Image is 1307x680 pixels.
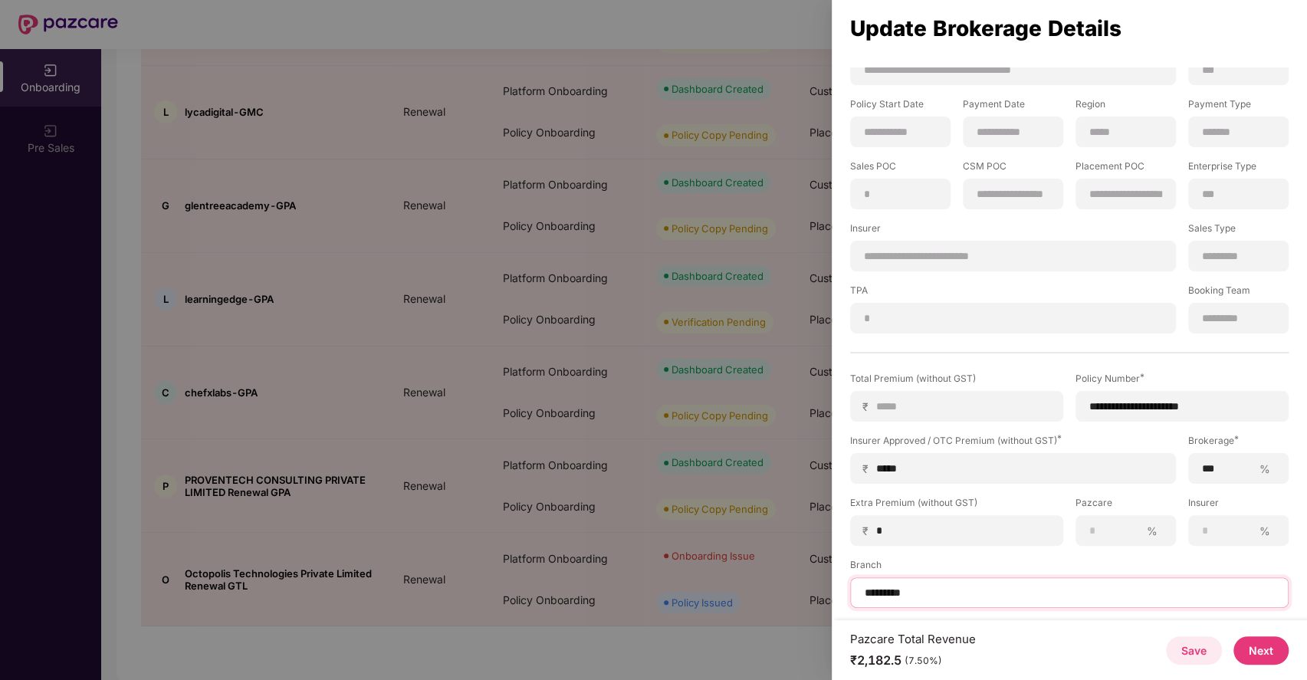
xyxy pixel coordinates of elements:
div: Insurer Approved / OTC Premium (without GST) [850,434,1176,447]
div: (7.50%) [905,655,942,667]
label: Region [1075,97,1176,117]
span: ₹ [862,524,875,538]
span: ₹ [862,399,875,414]
div: Policy Number [1075,372,1289,385]
label: Booking Team [1188,284,1289,303]
label: Insurer [850,222,1176,241]
label: Policy Start Date [850,97,951,117]
span: % [1141,524,1164,538]
div: Pazcare Total Revenue [850,632,976,646]
label: TPA [850,284,1176,303]
label: Insurer [1188,496,1289,515]
label: CSM POC [963,159,1063,179]
label: Sales Type [1188,222,1289,241]
label: Placement POC [1075,159,1176,179]
span: % [1253,462,1276,476]
div: Brokerage [1188,434,1289,447]
span: ₹ [862,462,875,476]
span: % [1253,524,1276,538]
button: Save [1166,636,1222,665]
label: Sales POC [850,159,951,179]
div: ₹2,182.5 [850,652,976,669]
button: Next [1233,636,1289,665]
div: Update Brokerage Details [850,20,1289,37]
label: Total Premium (without GST) [850,372,1063,391]
label: Extra Premium (without GST) [850,496,1063,515]
label: Payment Date [963,97,1063,117]
label: Pazcare [1075,496,1176,515]
label: Payment Type [1188,97,1289,117]
label: Branch [850,558,1289,577]
label: Enterprise Type [1188,159,1289,179]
